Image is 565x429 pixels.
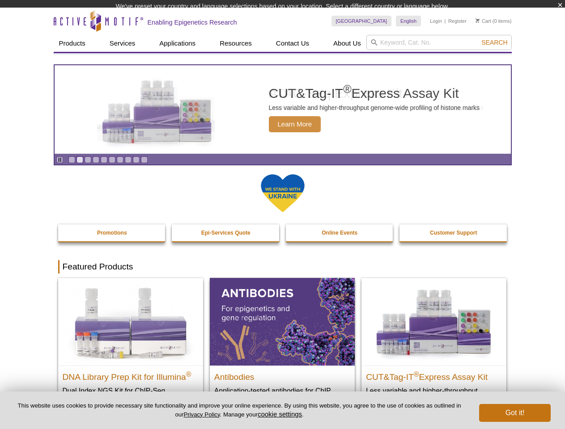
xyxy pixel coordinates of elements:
[476,18,480,23] img: Your Cart
[430,18,442,24] a: Login
[361,278,506,366] img: CUT&Tag-IT® Express Assay Kit
[201,230,251,236] strong: Epi-Services Quote
[154,35,201,52] a: Applications
[479,404,551,422] button: Got it!
[58,278,203,422] a: DNA Library Prep Kit for Illumina DNA Library Prep Kit for Illumina® Dual Index NGS Kit for ChIP-...
[258,410,302,418] button: cookie settings
[55,65,511,154] article: CUT&Tag-IT Express Assay Kit
[125,156,132,163] a: Go to slide 8
[54,35,91,52] a: Products
[133,156,140,163] a: Go to slide 9
[97,230,127,236] strong: Promotions
[366,35,512,50] input: Keyword, Cat. No.
[55,65,511,154] a: CUT&Tag-IT Express Assay Kit CUT&Tag-IT®Express Assay Kit Less variable and higher-throughput gen...
[214,386,350,404] p: Application-tested antibodies for ChIP, CUT&Tag, and CUT&RUN.
[399,224,508,241] a: Customer Support
[83,60,231,159] img: CUT&Tag-IT Express Assay Kit
[269,87,480,100] h2: CUT&Tag-IT Express Assay Kit
[104,35,141,52] a: Services
[58,260,507,273] h2: Featured Products
[343,83,351,95] sup: ®
[414,370,419,378] sup: ®
[63,368,199,382] h2: DNA Library Prep Kit for Illumina
[183,411,220,418] a: Privacy Policy
[271,35,314,52] a: Contact Us
[366,386,502,404] p: Less variable and higher-throughput genome-wide profiling of histone marks​.
[214,35,257,52] a: Resources
[76,156,83,163] a: Go to slide 2
[93,156,99,163] a: Go to slide 4
[172,224,280,241] a: Epi-Services Quote
[476,16,512,26] li: (0 items)
[63,386,199,413] p: Dual Index NGS Kit for ChIP-Seq, CUT&RUN, and ds methylated DNA assays.
[430,230,477,236] strong: Customer Support
[479,38,510,46] button: Search
[328,35,366,52] a: About Us
[366,368,502,382] h2: CUT&Tag-IT Express Assay Kit
[14,402,464,419] p: This website uses cookies to provide necessary site functionality and improve your online experie...
[101,156,107,163] a: Go to slide 5
[58,278,203,366] img: DNA Library Prep Kit for Illumina
[322,230,357,236] strong: Online Events
[210,278,355,413] a: All Antibodies Antibodies Application-tested antibodies for ChIP, CUT&Tag, and CUT&RUN.
[445,16,446,26] li: |
[331,16,392,26] a: [GEOGRAPHIC_DATA]
[85,156,91,163] a: Go to slide 3
[476,18,491,24] a: Cart
[269,116,321,132] span: Learn More
[448,18,467,24] a: Register
[481,39,507,46] span: Search
[56,156,63,163] a: Toggle autoplay
[269,104,480,112] p: Less variable and higher-throughput genome-wide profiling of histone marks
[298,7,322,28] img: Change Here
[117,156,123,163] a: Go to slide 7
[109,156,115,163] a: Go to slide 6
[141,156,148,163] a: Go to slide 10
[214,368,350,382] h2: Antibodies
[260,173,305,213] img: We Stand With Ukraine
[68,156,75,163] a: Go to slide 1
[186,370,191,378] sup: ®
[286,224,394,241] a: Online Events
[210,278,355,366] img: All Antibodies
[148,18,237,26] h2: Enabling Epigenetics Research
[396,16,421,26] a: English
[361,278,506,413] a: CUT&Tag-IT® Express Assay Kit CUT&Tag-IT®Express Assay Kit Less variable and higher-throughput ge...
[58,224,166,241] a: Promotions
